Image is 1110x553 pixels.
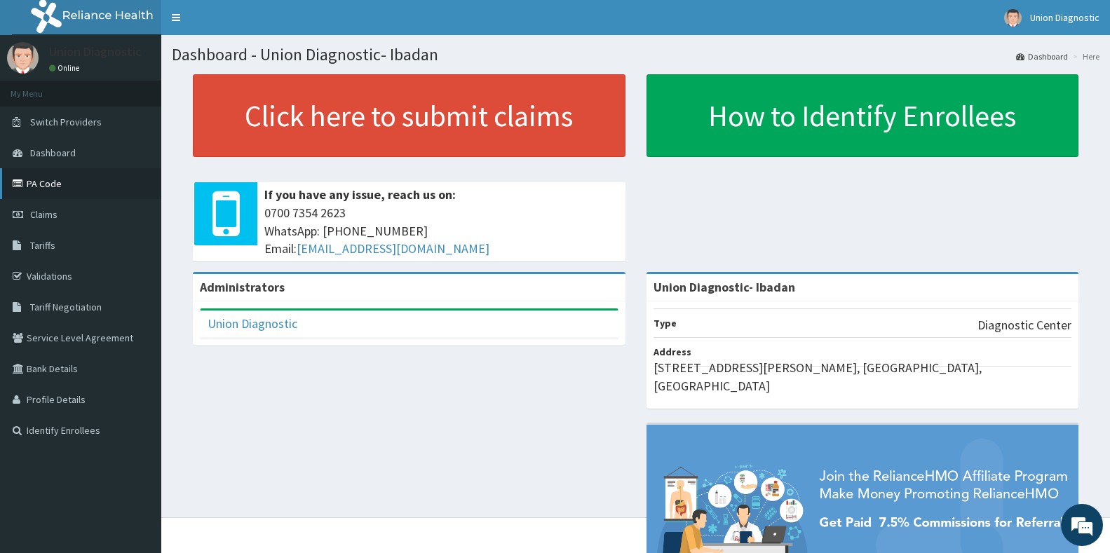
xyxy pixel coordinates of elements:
b: Address [654,346,691,358]
p: Union Diagnostic [49,46,142,58]
strong: Union Diagnostic- Ibadan [654,279,795,295]
span: Union Diagnostic [1030,11,1099,24]
b: If you have any issue, reach us on: [264,186,456,203]
img: User Image [7,42,39,74]
span: Claims [30,208,57,221]
span: 0700 7354 2623 WhatsApp: [PHONE_NUMBER] Email: [264,204,618,258]
div: Chat with us now [73,78,236,97]
b: Administrators [200,279,285,295]
li: Here [1069,50,1099,62]
div: Minimize live chat window [230,7,264,41]
p: Diagnostic Center [977,316,1071,334]
p: [STREET_ADDRESS][PERSON_NAME], [GEOGRAPHIC_DATA], [GEOGRAPHIC_DATA] [654,359,1072,395]
span: Tariffs [30,239,55,252]
span: We're online! [81,177,194,318]
textarea: Type your message and hit 'Enter' [7,383,267,432]
span: Switch Providers [30,116,102,128]
h1: Dashboard - Union Diagnostic- Ibadan [172,46,1099,64]
a: [EMAIL_ADDRESS][DOMAIN_NAME] [297,240,489,257]
img: User Image [1004,9,1022,27]
img: d_794563401_company_1708531726252_794563401 [26,70,57,105]
a: Click here to submit claims [193,74,625,157]
a: Union Diagnostic [208,315,297,332]
a: How to Identify Enrollees [647,74,1079,157]
span: Dashboard [30,146,76,159]
span: Tariff Negotiation [30,301,102,313]
a: Dashboard [1016,50,1068,62]
b: Type [654,317,677,329]
a: Online [49,63,83,73]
